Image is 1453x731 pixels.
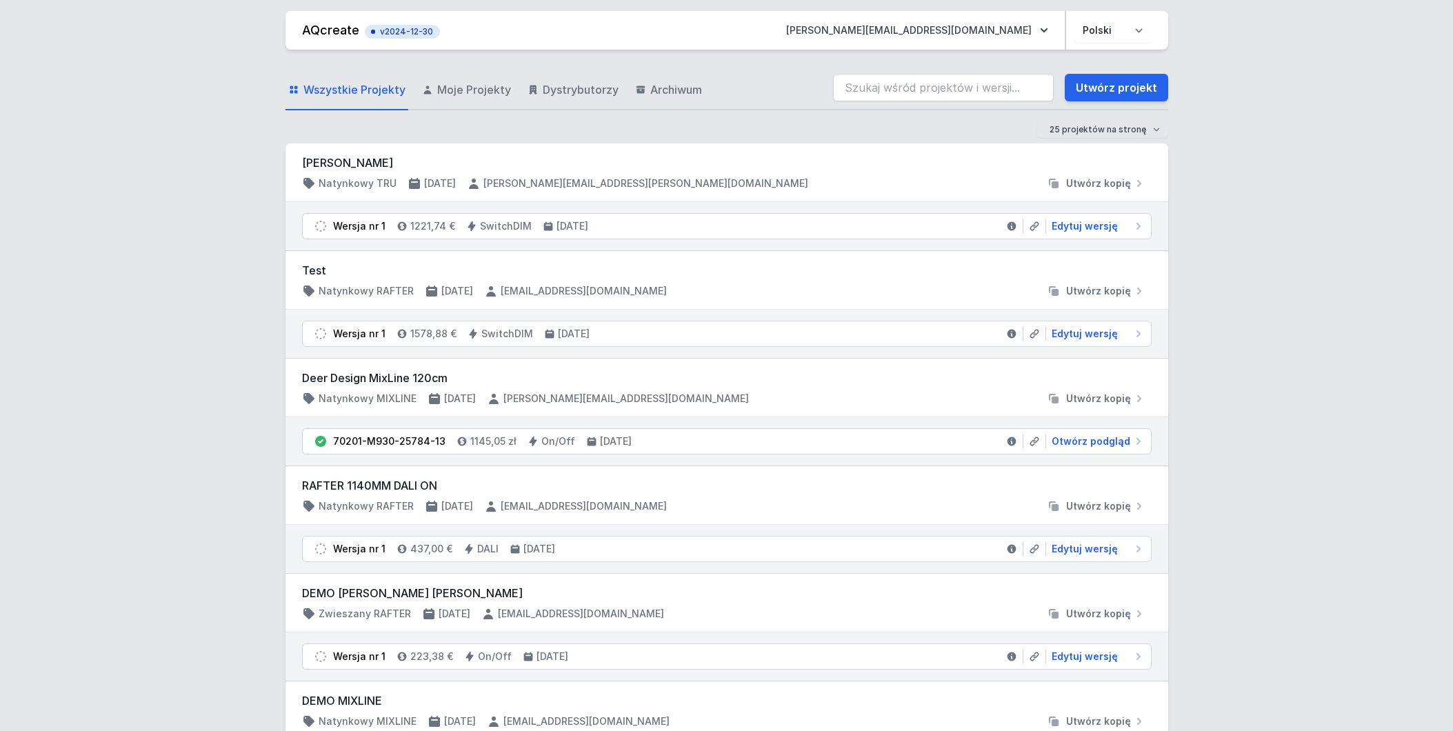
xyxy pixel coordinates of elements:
h4: [DATE] [424,177,456,190]
h4: [DATE] [523,542,555,556]
a: Edytuj wersję [1046,542,1145,556]
a: Archiwum [632,70,705,110]
h4: 223,38 € [410,650,453,663]
h4: 1578,88 € [410,327,457,341]
h4: Natynkowy RAFTER [319,499,414,513]
h4: [DATE] [558,327,590,341]
h4: 1221,74 € [410,219,455,233]
h4: DALI [477,542,499,556]
button: Utwórz kopię [1041,177,1152,190]
span: Utwórz kopię [1066,714,1131,728]
h4: 437,00 € [410,542,452,556]
a: Wszystkie Projekty [285,70,408,110]
div: Wersja nr 1 [333,219,385,233]
h4: [EMAIL_ADDRESS][DOMAIN_NAME] [501,284,667,298]
span: Utwórz kopię [1066,607,1131,621]
span: Edytuj wersję [1052,542,1118,556]
h4: Natynkowy TRU [319,177,397,190]
a: Edytuj wersję [1046,650,1145,663]
img: draft.svg [314,650,328,663]
a: Edytuj wersję [1046,219,1145,233]
img: draft.svg [314,327,328,341]
a: Dystrybutorzy [525,70,621,110]
span: Edytuj wersję [1052,219,1118,233]
h4: On/Off [541,434,575,448]
button: [PERSON_NAME][EMAIL_ADDRESS][DOMAIN_NAME] [775,18,1059,43]
button: Utwórz kopię [1041,392,1152,405]
div: Wersja nr 1 [333,327,385,341]
button: v2024-12-30 [365,22,440,39]
h4: [DATE] [444,392,476,405]
h4: SwitchDIM [481,327,533,341]
h4: [PERSON_NAME][EMAIL_ADDRESS][DOMAIN_NAME] [503,392,749,405]
div: 70201-M930-25784-13 [333,434,445,448]
h4: Zwieszany RAFTER [319,607,411,621]
h4: [DATE] [600,434,632,448]
h4: SwitchDIM [480,219,532,233]
h3: Deer Design MixLine 120cm [302,370,1152,386]
span: Wszystkie Projekty [303,81,405,98]
button: Utwórz kopię [1041,607,1152,621]
h3: DEMO [PERSON_NAME] [PERSON_NAME] [302,585,1152,601]
h3: RAFTER 1140MM DALI ON [302,477,1152,494]
button: Utwórz kopię [1041,499,1152,513]
h4: Natynkowy RAFTER [319,284,414,298]
span: Moje Projekty [437,81,511,98]
button: Utwórz kopię [1041,714,1152,728]
button: Utwórz kopię [1041,284,1152,298]
h4: 1145,05 zł [470,434,517,448]
a: AQcreate [302,23,359,37]
img: draft.svg [314,542,328,556]
a: Utwórz projekt [1065,74,1168,101]
h4: [EMAIL_ADDRESS][DOMAIN_NAME] [501,499,667,513]
span: Edytuj wersję [1052,327,1118,341]
span: Utwórz kopię [1066,499,1131,513]
span: Edytuj wersję [1052,650,1118,663]
span: Otwórz podgląd [1052,434,1130,448]
h4: Natynkowy MIXLINE [319,392,417,405]
select: Wybierz język [1074,18,1152,43]
h3: DEMO MIXLINE [302,692,1152,709]
h4: [EMAIL_ADDRESS][DOMAIN_NAME] [503,714,670,728]
span: v2024-12-30 [372,26,433,37]
img: draft.svg [314,219,328,233]
span: Utwórz kopię [1066,392,1131,405]
input: Szukaj wśród projektów i wersji... [833,74,1054,101]
h4: [DATE] [441,499,473,513]
a: Edytuj wersję [1046,327,1145,341]
div: Wersja nr 1 [333,542,385,556]
h4: [EMAIL_ADDRESS][DOMAIN_NAME] [498,607,664,621]
h4: [DATE] [557,219,588,233]
span: Utwórz kopię [1066,177,1131,190]
span: Utwórz kopię [1066,284,1131,298]
a: Moje Projekty [419,70,514,110]
h4: [DATE] [439,607,470,621]
div: Wersja nr 1 [333,650,385,663]
h4: [DATE] [441,284,473,298]
h4: [DATE] [444,714,476,728]
h3: [PERSON_NAME] [302,154,1152,171]
h4: On/Off [478,650,512,663]
h4: [PERSON_NAME][EMAIL_ADDRESS][PERSON_NAME][DOMAIN_NAME] [483,177,808,190]
a: Otwórz podgląd [1046,434,1145,448]
span: Archiwum [650,81,702,98]
h3: Test [302,262,1152,279]
h4: Natynkowy MIXLINE [319,714,417,728]
h4: [DATE] [537,650,568,663]
span: Dystrybutorzy [543,81,619,98]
